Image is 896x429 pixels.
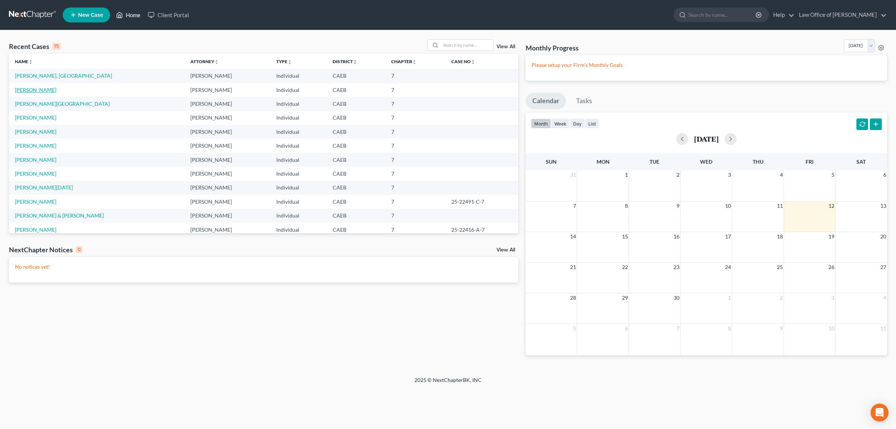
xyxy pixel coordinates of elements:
[15,226,56,233] a: [PERSON_NAME]
[441,40,493,50] input: Search by name...
[184,209,270,223] td: [PERSON_NAME]
[270,223,327,237] td: Individual
[880,232,887,241] span: 20
[214,60,219,64] i: unfold_more
[569,232,577,241] span: 14
[724,263,732,272] span: 24
[15,198,56,205] a: [PERSON_NAME]
[385,83,445,97] td: 7
[700,158,712,165] span: Wed
[270,97,327,111] td: Individual
[694,135,719,143] h2: [DATE]
[385,125,445,139] td: 7
[727,293,732,302] span: 1
[78,12,103,18] span: New Case
[526,93,566,109] a: Calendar
[621,232,629,241] span: 15
[871,404,889,422] div: Open Intercom Messenger
[624,170,629,179] span: 1
[569,170,577,179] span: 31
[569,263,577,272] span: 21
[270,153,327,167] td: Individual
[112,8,144,22] a: Home
[676,201,680,210] span: 9
[880,201,887,210] span: 13
[144,8,193,22] a: Client Portal
[753,158,763,165] span: Thu
[28,60,33,64] i: unfold_more
[412,60,417,64] i: unfold_more
[52,43,61,50] div: 15
[15,129,56,135] a: [PERSON_NAME]
[724,232,732,241] span: 17
[883,170,887,179] span: 6
[828,232,835,241] span: 19
[572,201,577,210] span: 7
[445,195,518,209] td: 25-22491-C-7
[727,170,732,179] span: 3
[385,139,445,152] td: 7
[526,43,579,52] h3: Monthly Progress
[795,8,887,22] a: Law Office of [PERSON_NAME]
[779,293,784,302] span: 2
[333,59,357,64] a: Districtunfold_more
[15,184,73,191] a: [PERSON_NAME][DATE]
[856,158,866,165] span: Sat
[15,157,56,163] a: [PERSON_NAME]
[673,232,680,241] span: 16
[184,167,270,180] td: [PERSON_NAME]
[569,293,577,302] span: 28
[624,201,629,210] span: 8
[327,111,386,125] td: CAEB
[327,223,386,237] td: CAEB
[287,60,292,64] i: unfold_more
[270,195,327,209] td: Individual
[385,223,445,237] td: 7
[327,153,386,167] td: CAEB
[597,158,610,165] span: Mon
[391,59,417,64] a: Chapterunfold_more
[327,69,386,83] td: CAEB
[184,195,270,209] td: [PERSON_NAME]
[184,69,270,83] td: [PERSON_NAME]
[327,167,386,180] td: CAEB
[15,101,110,107] a: [PERSON_NAME][GEOGRAPHIC_DATA]
[621,263,629,272] span: 22
[385,97,445,111] td: 7
[880,324,887,333] span: 11
[727,324,732,333] span: 8
[327,97,386,111] td: CAEB
[327,139,386,152] td: CAEB
[15,114,56,121] a: [PERSON_NAME]
[445,223,518,237] td: 25-22416-A-7
[585,118,599,129] button: list
[15,170,56,177] a: [PERSON_NAME]
[184,139,270,152] td: [PERSON_NAME]
[776,232,784,241] span: 18
[385,195,445,209] td: 7
[276,59,292,64] a: Typeunfold_more
[270,139,327,152] td: Individual
[270,111,327,125] td: Individual
[327,181,386,195] td: CAEB
[497,247,515,253] a: View All
[327,209,386,223] td: CAEB
[570,118,585,129] button: day
[270,125,327,139] td: Individual
[184,97,270,111] td: [PERSON_NAME]
[327,195,386,209] td: CAEB
[270,69,327,83] td: Individual
[471,60,475,64] i: unfold_more
[828,263,835,272] span: 26
[353,60,357,64] i: unfold_more
[831,293,835,302] span: 3
[15,263,512,271] p: No notices yet!
[15,212,104,219] a: [PERSON_NAME] & [PERSON_NAME]
[551,118,570,129] button: week
[385,153,445,167] td: 7
[15,142,56,149] a: [PERSON_NAME]
[9,245,83,254] div: NextChapter Notices
[688,8,757,22] input: Search by name...
[828,324,835,333] span: 10
[676,324,680,333] span: 7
